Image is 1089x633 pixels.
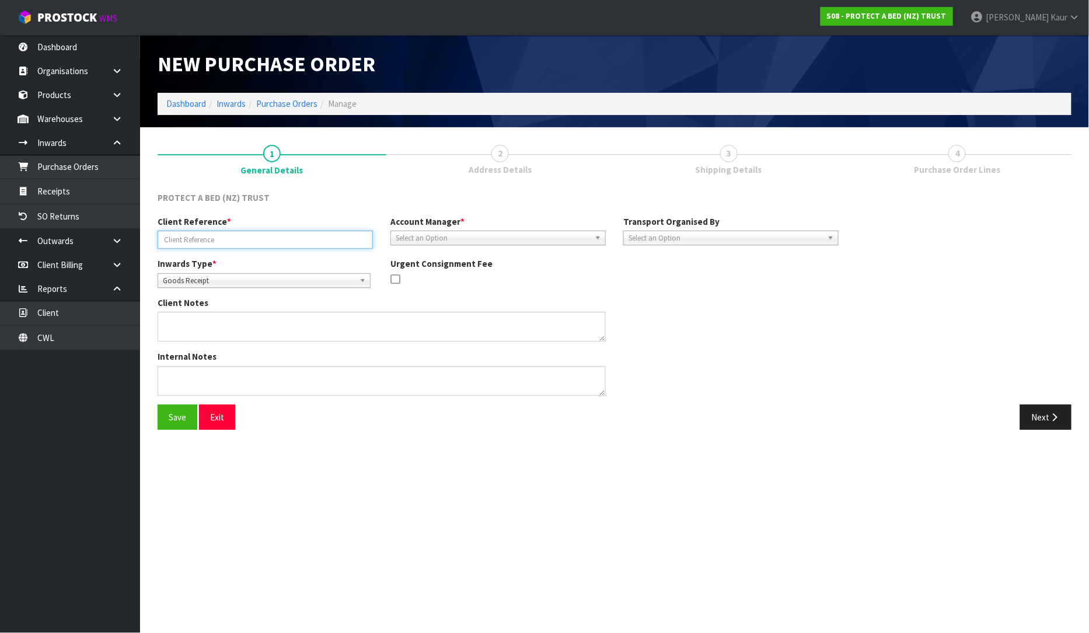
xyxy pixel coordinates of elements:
span: 2 [491,145,509,162]
span: Address Details [469,164,532,176]
button: Exit [199,405,235,430]
a: Dashboard [166,98,206,109]
input: Client Reference [158,231,373,249]
span: Shipping Details [696,164,762,176]
span: Kaur [1050,12,1067,23]
span: Select an Option [629,231,823,245]
span: ProStock [37,10,97,25]
span: General Details [240,164,303,176]
a: Inwards [217,98,246,109]
strong: S08 - PROTECT A BED (NZ) TRUST [827,11,947,21]
label: Urgent Consignment Fee [390,258,493,270]
span: 1 [263,145,281,162]
label: Client Notes [158,297,208,309]
span: PROTECT A BED (NZ) TRUST [158,192,270,203]
button: Save [158,405,197,430]
span: Goods Receipt [163,274,355,288]
label: Transport Organised By [623,215,720,228]
label: Account Manager [390,215,465,228]
label: Client Reference [158,215,231,228]
span: 4 [948,145,966,162]
span: Manage [328,98,357,109]
a: S08 - PROTECT A BED (NZ) TRUST [821,7,953,26]
small: WMS [99,13,117,24]
span: New Purchase Order [158,51,375,77]
label: Inwards Type [158,258,217,270]
span: [PERSON_NAME] [986,12,1049,23]
span: Select an Option [396,231,590,245]
img: cube-alt.png [18,10,32,25]
span: General Details [158,183,1071,439]
label: Internal Notes [158,350,217,363]
span: 3 [720,145,738,162]
span: Purchase Order Lines [914,164,1000,176]
a: Purchase Orders [256,98,317,109]
button: Next [1020,405,1071,430]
